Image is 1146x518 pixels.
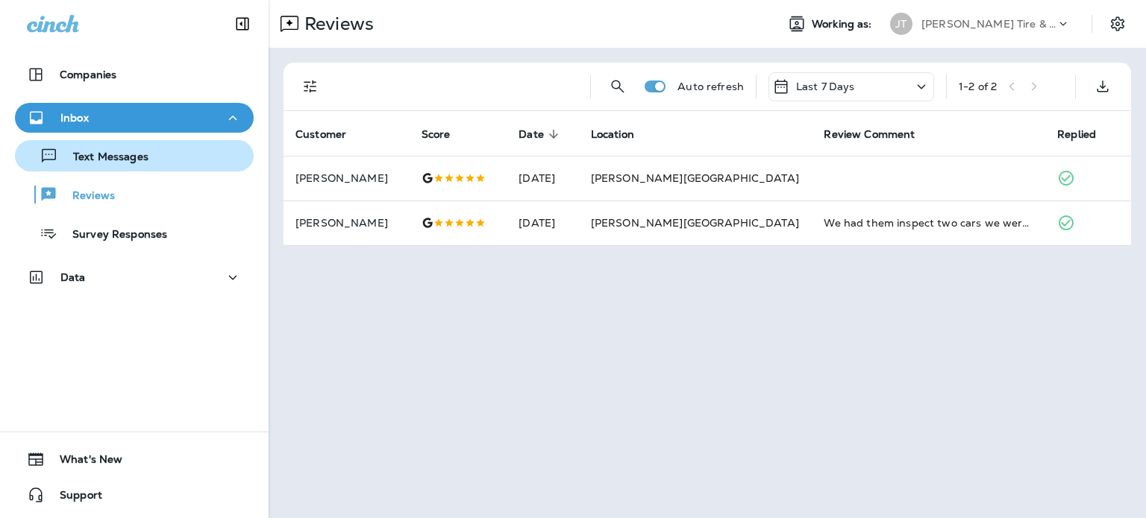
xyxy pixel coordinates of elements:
[60,69,116,80] p: Companies
[507,200,578,245] td: [DATE]
[812,18,875,31] span: Working as:
[591,127,654,141] span: Location
[15,140,254,171] button: Text Messages
[295,72,325,101] button: Filters
[45,489,102,507] span: Support
[60,112,89,124] p: Inbox
[519,127,563,141] span: Date
[591,216,799,230] span: [PERSON_NAME][GEOGRAPHIC_DATA]
[15,179,254,210] button: Reviews
[295,217,398,229] p: [PERSON_NAME]
[295,172,398,184] p: [PERSON_NAME]
[921,18,1056,30] p: [PERSON_NAME] Tire & Auto
[295,128,346,141] span: Customer
[15,262,254,292] button: Data
[422,128,451,141] span: Score
[519,128,544,141] span: Date
[422,127,470,141] span: Score
[15,480,254,510] button: Support
[1104,10,1131,37] button: Settings
[45,453,122,471] span: What's New
[58,151,148,165] p: Text Messages
[1057,128,1096,141] span: Replied
[295,127,366,141] span: Customer
[591,171,799,185] span: [PERSON_NAME][GEOGRAPHIC_DATA]
[1088,72,1118,101] button: Export as CSV
[15,103,254,133] button: Inbox
[959,80,997,92] div: 1 - 2 of 2
[890,13,912,35] div: JT
[57,228,167,242] p: Survey Responses
[824,127,934,141] span: Review Comment
[796,80,855,92] p: Last 7 Days
[591,128,634,141] span: Location
[507,156,578,200] td: [DATE]
[57,189,115,203] p: Reviews
[15,444,254,474] button: What's New
[60,271,86,283] p: Data
[603,72,633,101] button: Search Reviews
[15,218,254,249] button: Survey Responses
[298,13,374,35] p: Reviews
[15,60,254,89] button: Companies
[677,80,744,92] p: Auto refresh
[222,9,263,39] button: Collapse Sidebar
[824,215,1033,230] div: We had them inspect two cars we were looking to buy for our daughter. The first car they made us ...
[1057,127,1115,141] span: Replied
[824,128,915,141] span: Review Comment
